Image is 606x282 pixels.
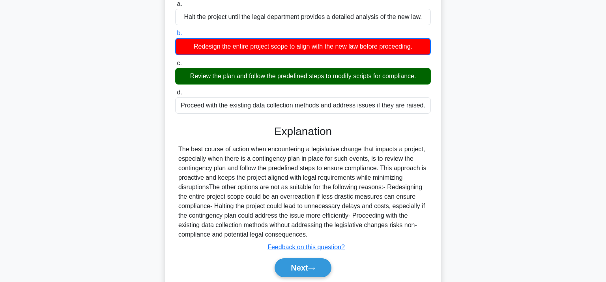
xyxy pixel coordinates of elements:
div: Halt the project until the legal department provides a detailed analysis of the new law. [175,9,431,25]
span: b. [177,30,182,36]
span: a. [177,0,182,7]
span: c. [177,60,181,66]
div: The best course of action when encountering a legislative change that impacts a project, especial... [178,145,428,239]
a: Feedback on this question? [267,244,345,250]
div: Proceed with the existing data collection methods and address issues if they are raised. [175,97,431,114]
span: d. [177,89,182,96]
button: Next [275,258,331,277]
h3: Explanation [180,125,426,138]
div: Redesign the entire project scope to align with the new law before proceeding. [175,38,431,55]
div: Review the plan and follow the predefined steps to modify scripts for compliance. [175,68,431,85]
